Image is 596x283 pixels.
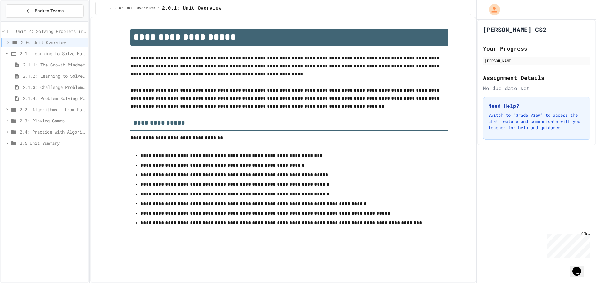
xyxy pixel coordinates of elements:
[20,106,86,113] span: 2.2: Algorithms - from Pseudocode to Flowcharts
[483,44,590,53] h2: Your Progress
[101,6,107,11] span: ...
[483,25,546,34] h1: [PERSON_NAME] CS2
[483,84,590,92] div: No due date set
[21,39,86,46] span: 2.0: Unit Overview
[115,6,155,11] span: 2.0: Unit Overview
[488,102,585,110] h3: Need Help?
[157,6,159,11] span: /
[23,62,86,68] span: 2.1.1: The Growth Mindset
[20,50,86,57] span: 2.1: Learning to Solve Hard Problems
[482,2,502,17] div: My Account
[485,58,589,63] div: [PERSON_NAME]
[20,117,86,124] span: 2.3: Playing Games
[23,73,86,79] span: 2.1.2: Learning to Solve Hard Problems
[35,8,64,14] span: Back to Teams
[488,112,585,131] p: Switch to "Grade View" to access the chat feature and communicate with your teacher for help and ...
[110,6,112,11] span: /
[16,28,86,34] span: Unit 2: Solving Problems in Computer Science
[570,258,590,277] iframe: chat widget
[544,231,590,258] iframe: chat widget
[162,5,221,12] span: 2.0.1: Unit Overview
[20,129,86,135] span: 2.4: Practice with Algorithms
[23,95,86,102] span: 2.1.4: Problem Solving Practice
[20,140,86,146] span: 2.5 Unit Summary
[2,2,43,39] div: Chat with us now!Close
[6,4,84,18] button: Back to Teams
[483,73,590,82] h2: Assignment Details
[23,84,86,90] span: 2.1.3: Challenge Problem - The Bridge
